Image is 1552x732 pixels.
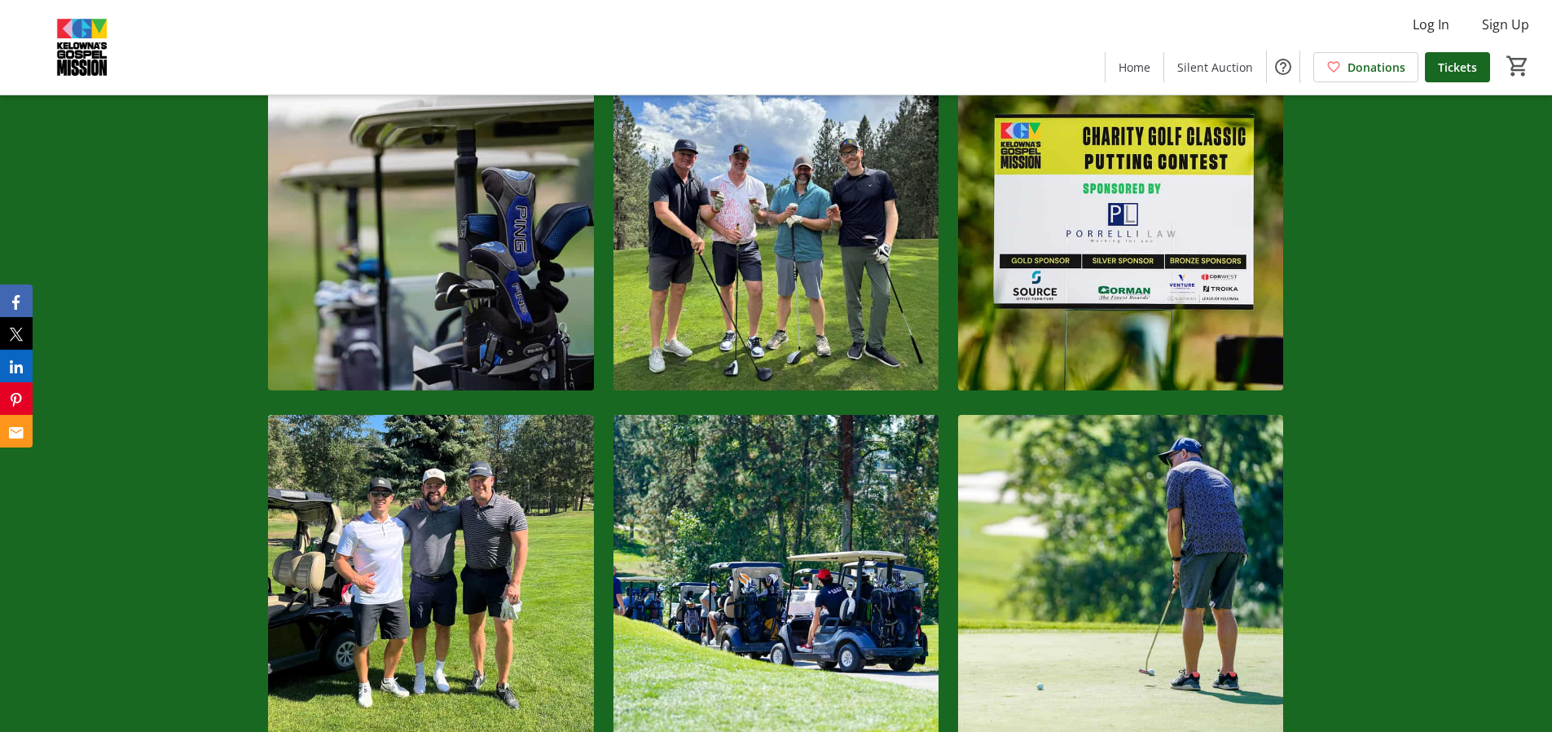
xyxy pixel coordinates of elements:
a: Silent Auction [1164,52,1266,82]
span: Home [1119,59,1150,76]
button: Log In [1400,11,1462,37]
span: Sign Up [1482,15,1529,34]
a: Tickets [1425,52,1490,82]
a: Donations [1313,52,1418,82]
img: undefined [268,64,593,390]
span: Silent Auction [1177,59,1253,76]
button: Help [1267,51,1299,83]
button: Cart [1503,51,1532,81]
a: Home [1106,52,1163,82]
span: Donations [1348,59,1405,76]
img: undefined [613,64,939,390]
img: Kelowna's Gospel Mission's Logo [10,7,155,88]
button: Sign Up [1469,11,1542,37]
span: Log In [1413,15,1449,34]
span: Tickets [1438,59,1477,76]
img: undefined [958,64,1283,390]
